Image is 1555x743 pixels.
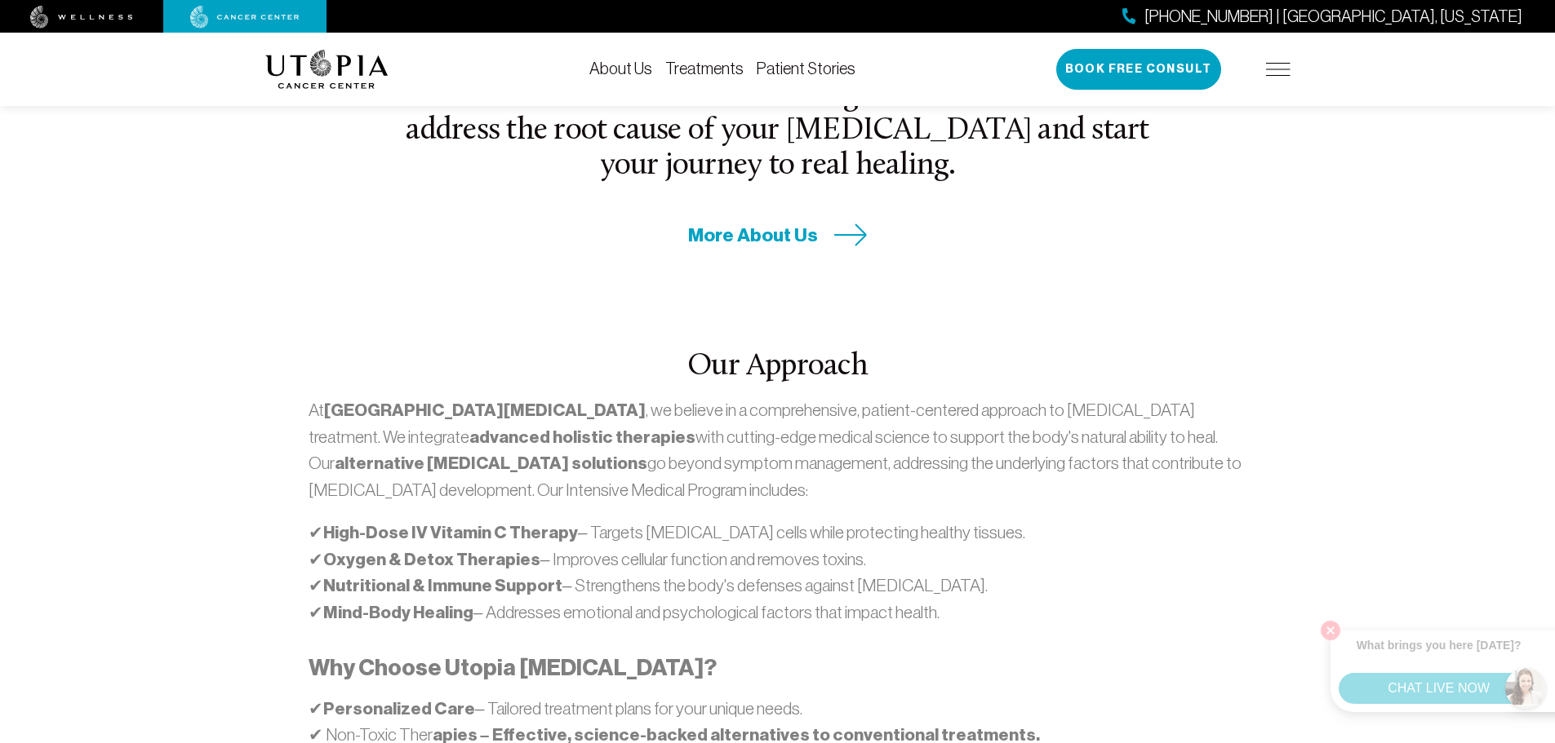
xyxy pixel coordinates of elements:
a: Patient Stories [757,60,855,77]
img: logo [265,50,389,89]
strong: Personalized Care [323,698,475,719]
img: icon-hamburger [1266,63,1291,76]
strong: Mind-Body Healing [323,602,473,623]
h2: Our Approach [309,350,1246,384]
button: Book Free Consult [1056,49,1221,90]
span: More About Us [688,223,818,248]
strong: Nutritional & Immune Support [323,575,562,596]
img: cancer center [190,6,300,29]
a: [PHONE_NUMBER] | [GEOGRAPHIC_DATA], [US_STATE] [1122,5,1522,29]
span: [PHONE_NUMBER] | [GEOGRAPHIC_DATA], [US_STATE] [1144,5,1522,29]
p: ✔ – Targets [MEDICAL_DATA] cells while protecting healthy tissues. ✔ – Improves cellular function... [309,520,1246,626]
a: Treatments [665,60,744,77]
strong: Oxygen & Detox Therapies [323,549,540,570]
img: wellness [30,6,133,29]
strong: alternative [MEDICAL_DATA] solutions [335,453,647,474]
strong: [GEOGRAPHIC_DATA][MEDICAL_DATA] [324,400,646,421]
strong: Why Choose Utopia [MEDICAL_DATA]? [309,654,717,681]
p: At , we believe in a comprehensive, patient-centered approach to [MEDICAL_DATA] treatment. We int... [309,397,1246,502]
strong: High-Dose IV Vitamin C Therapy [323,522,578,543]
a: More About Us [688,223,868,248]
h2: [GEOGRAPHIC_DATA][MEDICAL_DATA] is a leading edge medical center for natural healing. Our treatme... [396,46,1160,184]
a: About Us [589,60,652,77]
strong: advanced holistic therapies [469,427,695,448]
